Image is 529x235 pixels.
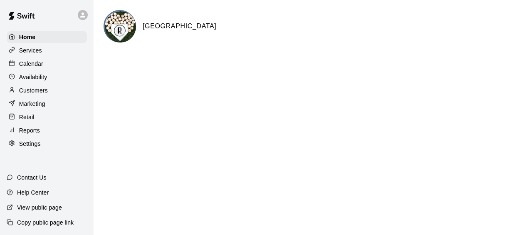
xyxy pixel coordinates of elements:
p: Home [19,33,36,41]
p: Contact Us [17,173,47,182]
a: Home [7,31,87,43]
p: Marketing [19,100,45,108]
p: Copy public page link [17,218,74,227]
h6: [GEOGRAPHIC_DATA] [143,21,216,32]
a: Customers [7,84,87,97]
a: Retail [7,111,87,123]
a: Services [7,44,87,57]
p: Retail [19,113,35,121]
p: View public page [17,203,62,212]
a: Settings [7,137,87,150]
a: Calendar [7,57,87,70]
a: Reports [7,124,87,137]
p: Customers [19,86,48,95]
p: Availability [19,73,47,81]
p: Reports [19,126,40,135]
a: Availability [7,71,87,83]
a: Marketing [7,97,87,110]
img: Triple R Athletic Complex logo [105,11,136,42]
p: Services [19,46,42,55]
p: Settings [19,140,41,148]
p: Help Center [17,188,49,197]
p: Calendar [19,60,43,68]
